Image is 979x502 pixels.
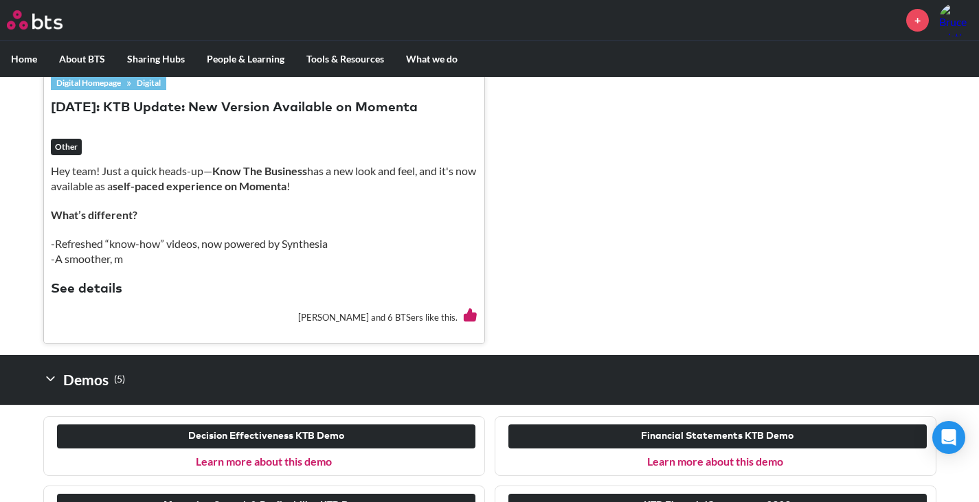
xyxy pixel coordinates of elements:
h2: Demos [43,366,125,393]
button: Decision Effectiveness KTB Demo [57,424,475,449]
p: Hey team! Just a quick heads-up— has a new look and feel, and it's now available as a ! [51,163,477,194]
div: [PERSON_NAME] and 6 BTSers like this. [51,298,477,336]
label: Tools & Resources [295,41,395,77]
em: Other [51,139,82,155]
img: BTS Logo [7,10,63,30]
button: [DATE]: KTB Update: New Version Available on Momenta [51,99,418,117]
a: Learn more about this demo [647,455,783,468]
a: Digital [131,75,166,90]
div: » [51,75,166,90]
strong: What’s different? [51,208,137,221]
small: ( 5 ) [114,370,125,389]
a: Digital Homepage [51,75,126,90]
a: Learn more about this demo [196,455,332,468]
div: Open Intercom Messenger [932,421,965,454]
label: About BTS [48,41,116,77]
strong: Know The Business [212,164,307,177]
button: See details [51,280,122,299]
button: Financial Statements KTB Demo [508,424,927,449]
a: Profile [939,3,972,36]
a: + [906,9,929,32]
strong: self-paced experience on Momenta [113,179,286,192]
label: People & Learning [196,41,295,77]
label: Sharing Hubs [116,41,196,77]
p: -Refreshed “know-how” videos, now powered by Synthesia -A smoother, m [51,236,477,267]
img: Bruce Watt [939,3,972,36]
label: What we do [395,41,469,77]
a: Go home [7,10,88,30]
